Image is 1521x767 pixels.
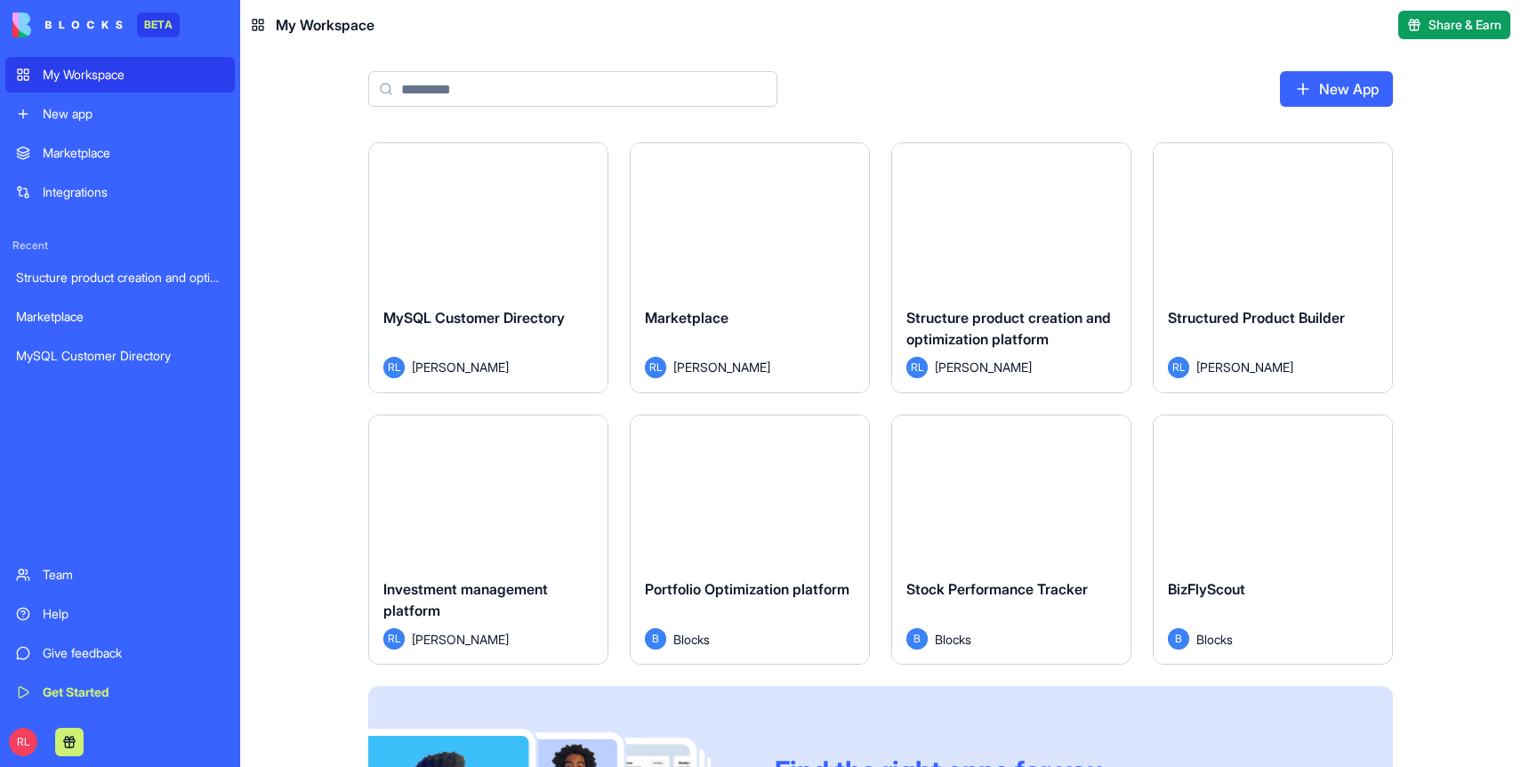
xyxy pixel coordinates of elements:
span: RL [383,357,405,378]
span: [PERSON_NAME] [935,358,1032,376]
div: Give feedback [43,644,224,662]
span: Portfolio Optimization platform [645,580,849,598]
span: Structure product creation and optimization platform [906,309,1111,348]
div: MySQL Customer Directory [16,347,224,365]
a: MySQL Customer DirectoryRL[PERSON_NAME] [368,142,608,393]
span: [PERSON_NAME] [673,358,770,376]
span: [PERSON_NAME] [412,630,509,649]
a: Give feedback [5,635,235,671]
a: Marketplace [5,135,235,171]
div: My Workspace [43,66,224,84]
span: My Workspace [276,14,374,36]
span: Stock Performance Tracker [906,580,1088,598]
span: Marketplace [645,309,728,327]
span: Share & Earn [1428,16,1501,34]
a: MarketplaceRL[PERSON_NAME] [630,142,870,393]
a: New app [5,96,235,132]
div: Integrations [43,183,224,201]
img: logo [12,12,123,37]
a: BETA [12,12,180,37]
span: Investment management platform [383,580,548,619]
a: My Workspace [5,57,235,93]
a: Structure product creation and optimization platformRL[PERSON_NAME] [891,142,1131,393]
div: Team [43,566,224,584]
span: BizFlyScout [1168,580,1245,598]
div: Marketplace [43,144,224,162]
span: [PERSON_NAME] [412,358,509,376]
span: Blocks [1196,630,1233,649]
a: Investment management platformRL[PERSON_NAME] [368,415,608,666]
a: Help [5,596,235,632]
span: RL [906,357,928,378]
a: Structured Product BuilderRL[PERSON_NAME] [1153,142,1393,393]
span: B [906,628,928,650]
a: New App [1280,71,1393,107]
div: New app [43,105,224,123]
span: [PERSON_NAME] [1196,358,1293,376]
a: Integrations [5,174,235,210]
a: Portfolio Optimization platformBBlocks [630,415,870,666]
div: Structure product creation and optimization platform [16,269,224,287]
span: MySQL Customer Directory [383,309,565,327]
a: Marketplace [5,299,235,335]
span: RL [9,728,37,756]
div: Marketplace [16,308,224,326]
a: BizFlyScoutBBlocks [1153,415,1393,666]
a: Get Started [5,674,235,710]
a: Team [5,557,235,593]
span: RL [383,628,405,650]
a: Stock Performance TrackerBBlocks [891,415,1131,666]
div: Get Started [43,683,224,701]
span: Structured Product Builder [1168,309,1345,327]
a: MySQL Customer Directory [5,338,235,374]
button: Share & Earn [1398,11,1510,39]
span: RL [645,357,666,378]
span: RL [1168,357,1189,378]
span: B [1168,628,1189,650]
span: Blocks [673,630,710,649]
span: Blocks [935,630,971,649]
a: Structure product creation and optimization platform [5,260,235,295]
div: BETA [137,12,180,37]
span: Recent [5,238,235,253]
div: Help [43,605,224,623]
span: B [645,628,666,650]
